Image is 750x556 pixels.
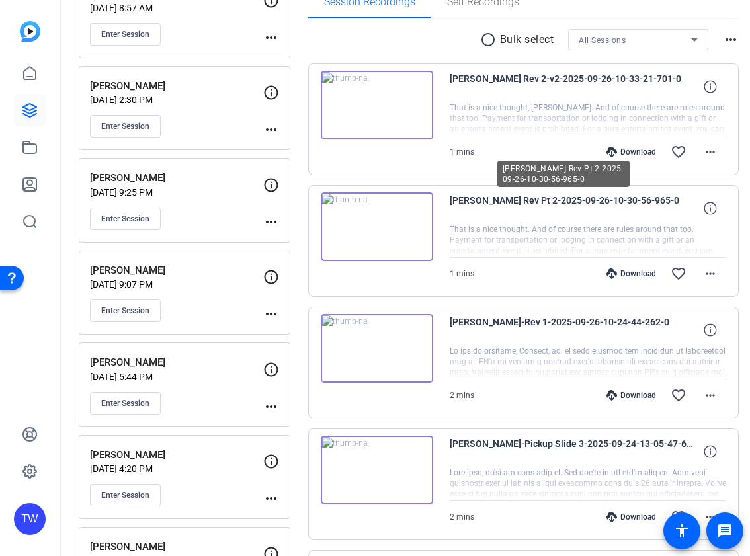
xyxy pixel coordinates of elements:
mat-icon: favorite_border [671,387,687,403]
span: Enter Session [101,29,149,40]
span: Enter Session [101,305,149,316]
div: TW [14,503,46,535]
span: 1 mins [450,147,474,157]
span: Enter Session [101,398,149,409]
p: [PERSON_NAME] [90,448,272,463]
mat-icon: favorite_border [671,266,687,282]
span: 2 mins [450,391,474,400]
div: Download [600,512,663,522]
img: thumb-nail [321,71,433,139]
button: Enter Session [90,299,161,322]
div: Download [600,147,663,157]
div: Download [600,268,663,279]
mat-icon: more_horiz [263,491,279,506]
span: [PERSON_NAME] Rev Pt 2-2025-09-26-10-30-56-965-0 [450,192,694,224]
mat-icon: favorite_border [671,509,687,525]
span: Enter Session [101,490,149,500]
span: [PERSON_NAME] Rev 2-v2-2025-09-26-10-33-21-701-0 [450,71,694,102]
mat-icon: more_horiz [702,266,718,282]
mat-icon: accessibility [674,523,690,539]
button: Enter Session [90,208,161,230]
p: [DATE] 9:25 PM [90,187,263,198]
img: thumb-nail [321,192,433,261]
p: [DATE] 4:20 PM [90,463,263,474]
mat-icon: more_horiz [263,399,279,415]
button: Enter Session [90,392,161,415]
p: [DATE] 8:57 AM [90,3,263,13]
img: blue-gradient.svg [20,21,40,42]
mat-icon: radio_button_unchecked [480,32,500,48]
span: 1 mins [450,269,474,278]
mat-icon: more_horiz [723,32,739,48]
p: Bulk select [500,32,554,48]
p: [DATE] 2:30 PM [90,95,263,105]
span: [PERSON_NAME]-Rev 1-2025-09-26-10-24-44-262-0 [450,314,694,346]
span: Enter Session [101,214,149,224]
mat-icon: more_horiz [263,306,279,322]
span: 2 mins [450,512,474,522]
img: thumb-nail [321,314,433,383]
button: Enter Session [90,23,161,46]
p: [PERSON_NAME] [90,171,272,186]
mat-icon: more_horiz [263,214,279,230]
span: [PERSON_NAME]-Pickup Slide 3-2025-09-24-13-05-47-623-0 [450,436,694,467]
img: thumb-nail [321,436,433,504]
p: [PERSON_NAME] [90,79,272,94]
button: Enter Session [90,115,161,138]
mat-icon: more_horiz [263,122,279,138]
p: [DATE] 5:44 PM [90,372,263,382]
button: Enter Session [90,484,161,506]
span: Enter Session [101,121,149,132]
mat-icon: more_horiz [263,30,279,46]
mat-icon: more_horiz [702,509,718,525]
mat-icon: more_horiz [702,387,718,403]
p: [PERSON_NAME] [90,355,272,370]
mat-icon: message [717,523,733,539]
p: [PERSON_NAME] [90,263,272,278]
p: [PERSON_NAME] [90,539,272,555]
mat-icon: more_horiz [702,144,718,160]
mat-icon: favorite_border [671,144,687,160]
div: Download [600,390,663,401]
p: [DATE] 9:07 PM [90,279,263,290]
span: All Sessions [579,36,626,45]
